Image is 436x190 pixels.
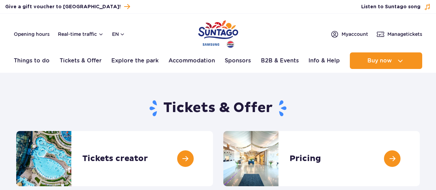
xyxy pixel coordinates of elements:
[367,58,392,64] span: Buy now
[112,31,125,38] button: en
[350,52,422,69] button: Buy now
[361,3,431,10] button: Listen to Suntago song
[14,52,50,69] a: Things to do
[16,99,420,117] h1: Tickets & Offer
[387,31,422,38] span: Manage tickets
[308,52,340,69] a: Info & Help
[361,3,420,10] span: Listen to Suntago song
[5,3,121,10] span: Give a gift voucher to [GEOGRAPHIC_DATA]!
[169,52,215,69] a: Accommodation
[58,31,104,37] button: Real-time traffic
[225,52,251,69] a: Sponsors
[198,17,238,49] a: Park of Poland
[261,52,299,69] a: B2B & Events
[331,30,368,38] a: Myaccount
[111,52,159,69] a: Explore the park
[60,52,102,69] a: Tickets & Offer
[376,30,422,38] a: Managetickets
[5,2,130,11] a: Give a gift voucher to [GEOGRAPHIC_DATA]!
[14,31,50,38] a: Opening hours
[342,31,368,38] span: My account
